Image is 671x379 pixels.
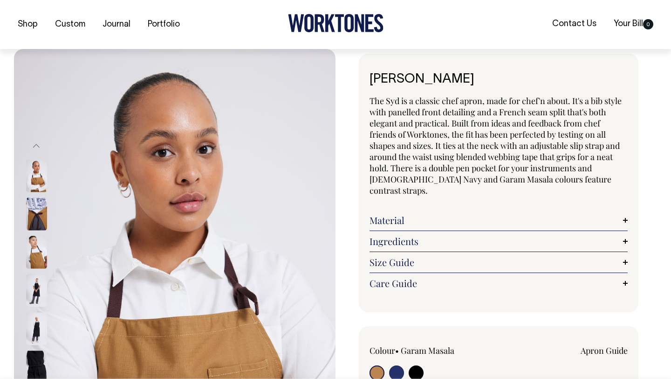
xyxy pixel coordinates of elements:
a: Your Bill0 [610,16,657,32]
a: Portfolio [144,17,184,32]
a: Material [370,215,628,226]
a: Size Guide [370,257,628,268]
a: Journal [99,17,134,32]
img: garam-masala [26,236,47,268]
a: Apron Guide [581,345,628,356]
label: Garam Masala [401,345,454,356]
span: The Syd is a classic chef apron, made for chef'n about. It's a bib style with panelled front deta... [370,95,622,196]
div: Colour [370,345,473,356]
a: Ingredients [370,236,628,247]
button: Previous [29,136,43,157]
a: Contact Us [548,16,600,32]
a: Custom [51,17,89,32]
img: black [26,312,47,345]
img: garam-masala [26,197,47,230]
h1: [PERSON_NAME] [370,72,628,87]
img: black [26,274,47,307]
a: Shop [14,17,41,32]
a: Care Guide [370,278,628,289]
span: • [395,345,399,356]
span: 0 [643,19,653,29]
img: garam-masala [26,159,47,192]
